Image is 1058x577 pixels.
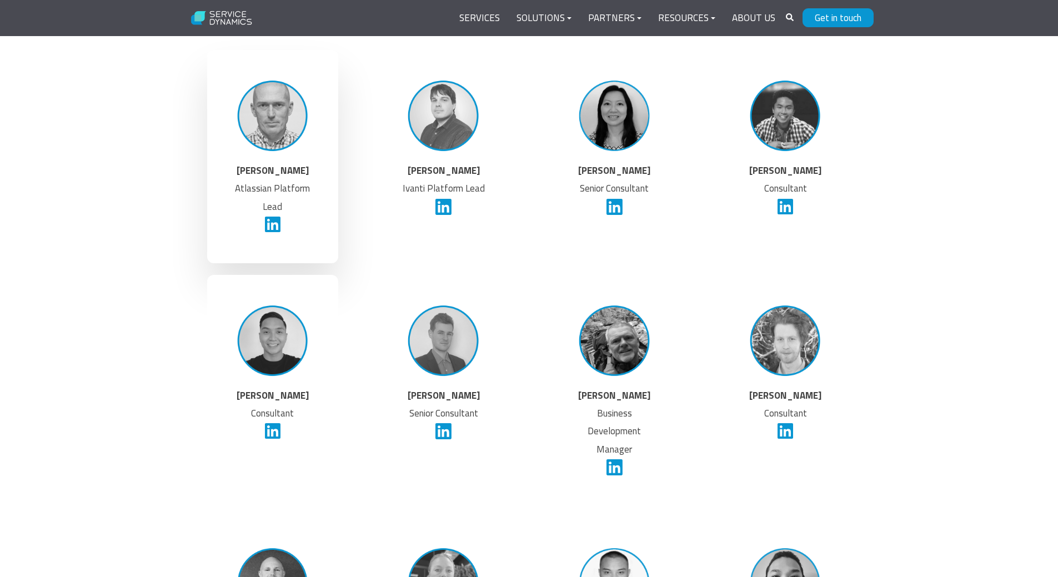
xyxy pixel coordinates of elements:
span: Atlassian Platform Lead [235,181,310,213]
p: Business Development Manager [573,387,656,482]
strong: [PERSON_NAME] [749,163,821,178]
strong: [PERSON_NAME] [578,163,650,178]
img: staff_photos_vanessa [573,74,656,158]
img: Michael [744,299,828,383]
strong: [PERSON_NAME] [408,163,480,178]
p: Ivanti Platform Lead [402,162,485,222]
img: Robin [231,74,315,158]
strong: [PERSON_NAME] [749,388,821,403]
div: Navigation Menu [451,5,784,32]
strong: [PERSON_NAME] [237,163,309,178]
img: Service Dynamics Logo - White [185,4,259,33]
a: Solutions [508,5,580,32]
img: Allen [744,74,828,158]
p: Senior Consultant [573,162,656,222]
a: Partners [580,5,650,32]
a: Resources [650,5,724,32]
a: Get in touch [803,8,874,27]
a: Services [451,5,508,32]
strong: [PERSON_NAME] [408,388,480,403]
p: Senior Consultant [402,387,485,446]
img: Steve Woodward [573,299,656,383]
img: Lee [402,74,485,158]
p: Consultant [744,387,828,446]
strong: [PERSON_NAME] [237,388,309,403]
a: About Us [724,5,784,32]
strong: [PERSON_NAME] [578,388,650,403]
p: Consultant [744,162,828,222]
img: Lattrell [231,299,315,383]
img: Liam [402,299,485,383]
p: Consultant [231,387,315,446]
